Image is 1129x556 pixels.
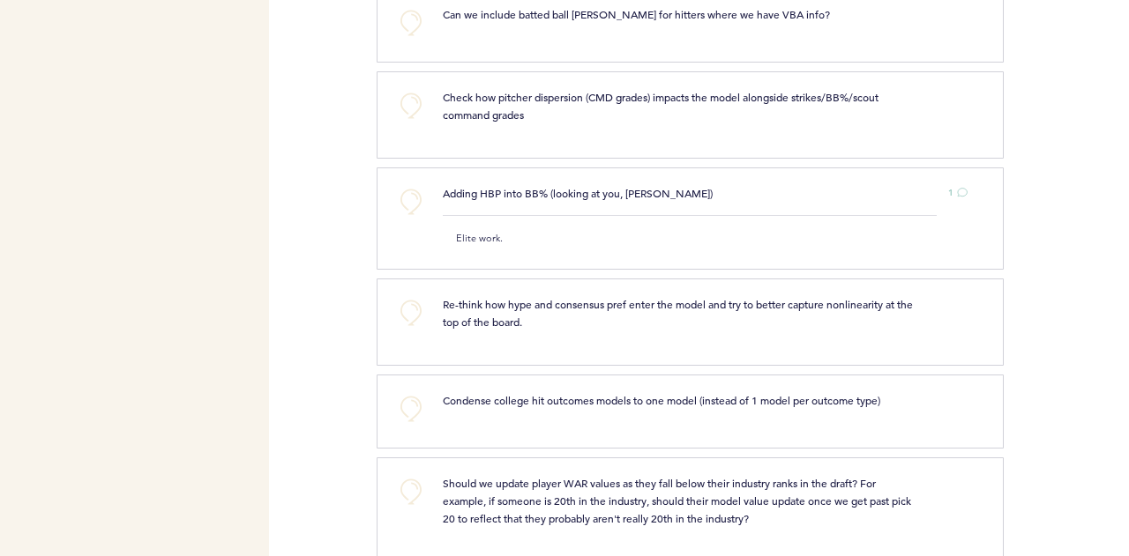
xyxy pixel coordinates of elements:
span: Can we include batted ball [PERSON_NAME] for hitters where we have VBA info? [443,7,830,21]
span: Adding HBP into BB% (looking at you, [PERSON_NAME]) [443,186,713,200]
span: Check how pitcher dispersion (CMD grades) impacts the model alongside strikes/BB%/scout command g... [443,90,881,122]
span: Condense college hit outcomes models to one model (instead of 1 model per outcome type) [443,393,880,407]
span: Should we update player WAR values as they fall below their industry ranks in the draft? For exam... [443,476,914,525]
span: Re-think how hype and consensus pref enter the model and try to better capture nonlinearity at th... [443,297,916,329]
button: 1 [948,184,968,202]
span: 1 [948,187,953,198]
p: Elite work. [456,230,934,248]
